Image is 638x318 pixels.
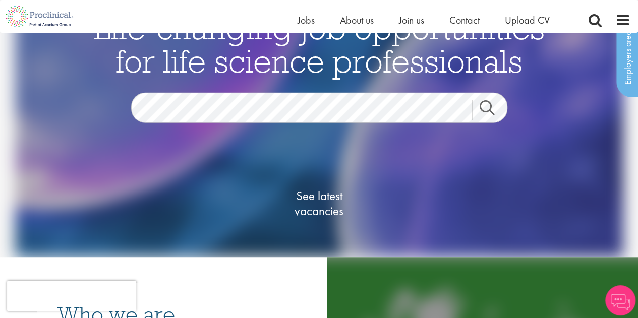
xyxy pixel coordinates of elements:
[399,14,424,27] a: Join us
[298,14,315,27] a: Jobs
[269,148,370,259] a: See latestvacancies
[94,8,545,81] span: Life-changing job opportunities for life science professionals
[449,14,480,27] a: Contact
[7,281,136,311] iframe: reCAPTCHA
[340,14,374,27] a: About us
[505,14,550,27] a: Upload CV
[605,285,635,315] img: Chatbot
[269,188,370,219] span: See latest vacancies
[472,100,515,120] a: Job search submit button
